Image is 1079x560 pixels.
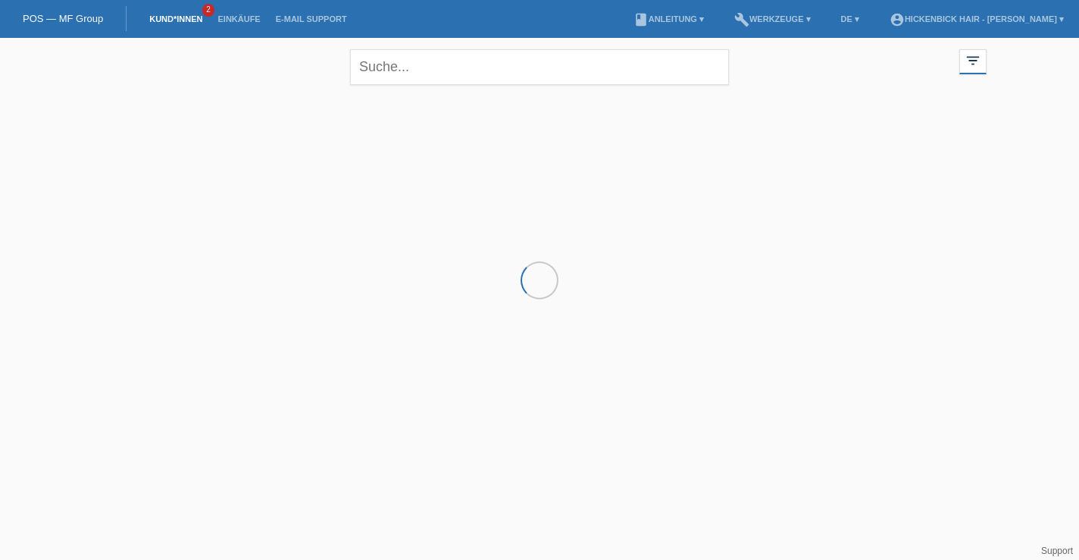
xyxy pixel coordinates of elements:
i: filter_list [965,52,981,69]
a: bookAnleitung ▾ [626,14,712,23]
a: POS — MF Group [23,13,103,24]
i: book [633,12,649,27]
a: E-Mail Support [268,14,355,23]
a: Einkäufe [210,14,267,23]
a: Support [1041,546,1073,556]
span: 2 [202,4,214,17]
a: Kund*innen [142,14,210,23]
a: DE ▾ [833,14,867,23]
a: buildWerkzeuge ▾ [727,14,818,23]
a: account_circleHickenbick Hair - [PERSON_NAME] ▾ [882,14,1071,23]
i: build [734,12,749,27]
i: account_circle [890,12,905,27]
input: Suche... [350,49,729,85]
